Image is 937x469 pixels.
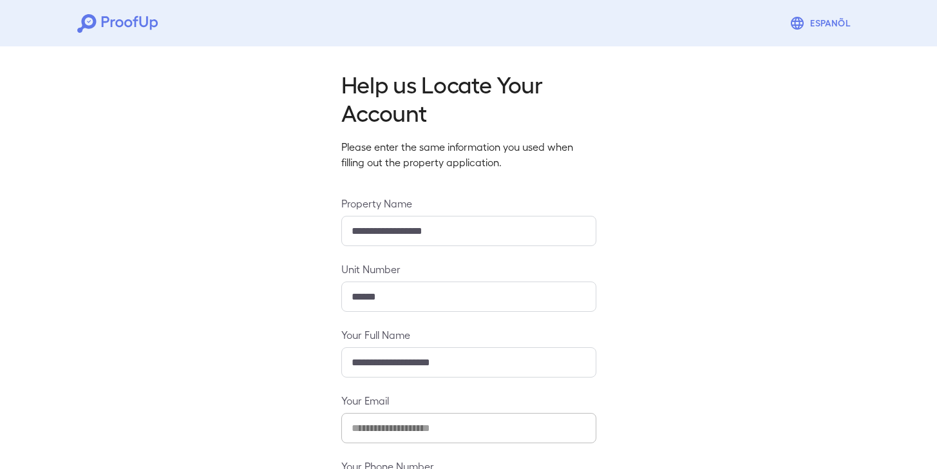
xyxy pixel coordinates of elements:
button: Espanõl [784,10,860,36]
label: Unit Number [341,262,596,276]
label: Your Full Name [341,327,596,342]
label: Property Name [341,196,596,211]
p: Please enter the same information you used when filling out the property application. [341,139,596,170]
h2: Help us Locate Your Account [341,70,596,126]
label: Your Email [341,393,596,408]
